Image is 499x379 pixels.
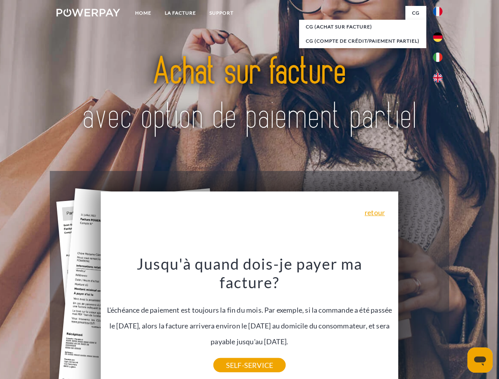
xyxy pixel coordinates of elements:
[158,6,203,20] a: LA FACTURE
[75,38,424,151] img: title-powerpay_fr.svg
[433,53,443,62] img: it
[203,6,240,20] a: Support
[105,254,394,292] h3: Jusqu'à quand dois-je payer ma facture?
[56,9,120,17] img: logo-powerpay-white.svg
[213,358,286,372] a: SELF-SERVICE
[433,7,443,16] img: fr
[128,6,158,20] a: Home
[365,209,385,216] a: retour
[433,32,443,42] img: de
[299,20,426,34] a: CG (achat sur facture)
[467,347,493,373] iframe: Bouton de lancement de la fenêtre de messagerie
[433,73,443,83] img: en
[105,254,394,365] div: L'échéance de paiement est toujours la fin du mois. Par exemple, si la commande a été passée le [...
[405,6,426,20] a: CG
[299,34,426,48] a: CG (Compte de crédit/paiement partiel)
